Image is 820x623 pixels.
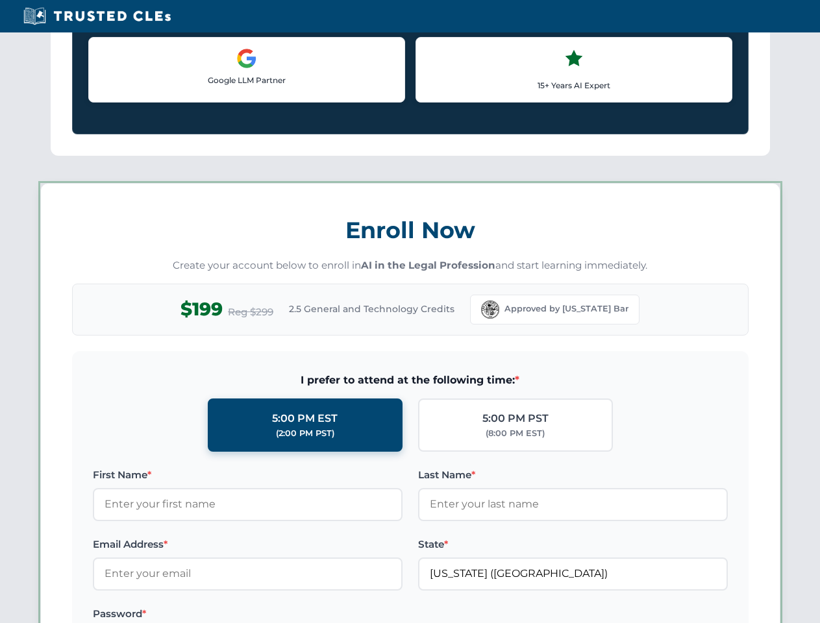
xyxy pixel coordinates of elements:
input: Enter your first name [93,488,403,520]
strong: AI in the Legal Profession [361,259,495,271]
label: Email Address [93,537,403,552]
label: First Name [93,467,403,483]
div: (8:00 PM EST) [486,427,545,440]
input: Enter your email [93,557,403,590]
span: Reg $299 [228,304,273,320]
input: Enter your last name [418,488,728,520]
label: Last Name [418,467,728,483]
input: Florida (FL) [418,557,728,590]
div: (2:00 PM PST) [276,427,334,440]
img: Florida Bar [481,300,499,319]
img: Trusted CLEs [19,6,175,26]
p: 15+ Years AI Expert [427,79,721,92]
div: 5:00 PM EST [272,410,338,427]
label: Password [93,606,403,622]
label: State [418,537,728,552]
span: $199 [180,295,223,324]
h3: Enroll Now [72,210,749,250]
p: Create your account below to enroll in and start learning immediately. [72,258,749,273]
span: I prefer to attend at the following time: [93,372,728,389]
span: Approved by [US_STATE] Bar [504,302,628,315]
p: Google LLM Partner [99,74,394,86]
div: 5:00 PM PST [482,410,549,427]
img: Google [236,48,257,69]
span: 2.5 General and Technology Credits [289,302,454,316]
